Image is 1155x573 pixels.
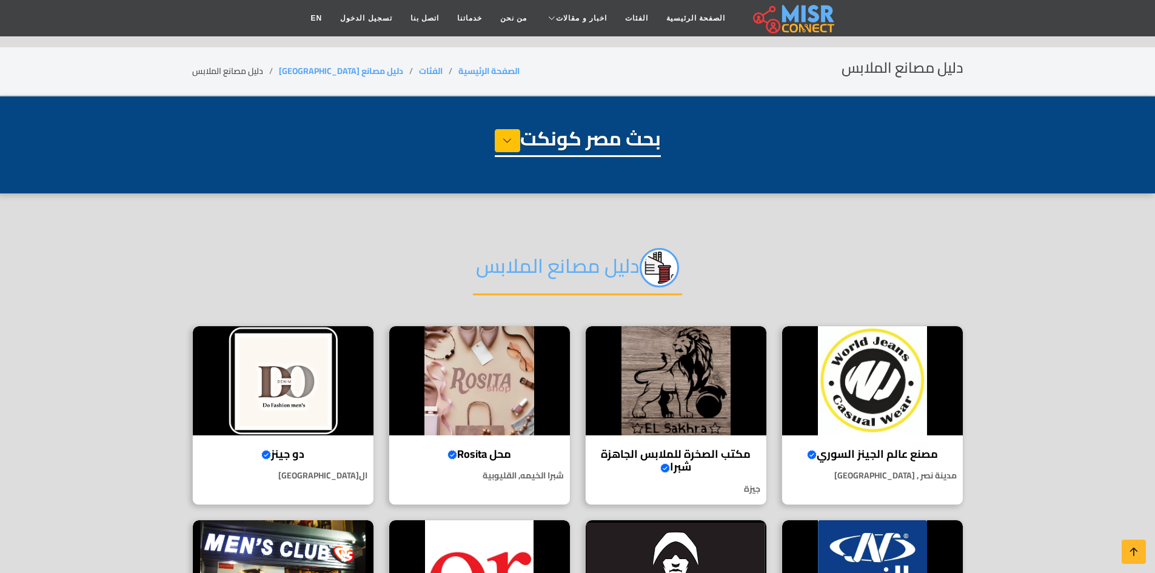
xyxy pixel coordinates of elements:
[381,326,578,505] a: محل Rosita محل Rosita شبرا الخيمه, القليوبية
[302,7,332,30] a: EN
[419,63,443,79] a: الفئات
[495,127,661,157] h1: بحث مصر كونكت
[578,326,774,505] a: مكتب الصخرة للملابس الجاهزة شبرا مكتب الصخرة للملابس الجاهزة شبرا جيزة
[261,450,271,460] svg: Verified account
[331,7,401,30] a: تسجيل الدخول
[807,450,817,460] svg: Verified account
[398,447,561,461] h4: محل Rosita
[389,326,570,435] img: محل Rosita
[448,7,491,30] a: خدماتنا
[791,447,954,461] h4: مصنع عالم الجينز السوري
[458,63,520,79] a: الصفحة الرئيسية
[556,13,607,24] span: اخبار و مقالات
[193,469,373,482] p: ال[GEOGRAPHIC_DATA]
[401,7,448,30] a: اتصل بنا
[202,447,364,461] h4: دو جينز
[447,450,457,460] svg: Verified account
[193,326,373,435] img: دو جينز
[185,326,381,505] a: دو جينز دو جينز ال[GEOGRAPHIC_DATA]
[616,7,657,30] a: الفئات
[586,483,766,495] p: جيزة
[192,65,279,78] li: دليل مصانع الملابس
[753,3,834,33] img: main.misr_connect
[536,7,616,30] a: اخبار و مقالات
[774,326,971,505] a: مصنع عالم الجينز السوري مصنع عالم الجينز السوري مدينة نصر , [GEOGRAPHIC_DATA]
[389,469,570,482] p: شبرا الخيمه, القليوبية
[640,248,679,287] img: jc8qEEzyi89FPzAOrPPq.png
[279,63,403,79] a: دليل مصانع [GEOGRAPHIC_DATA]
[595,447,757,474] h4: مكتب الصخرة للملابس الجاهزة شبرا
[842,59,963,77] h2: دليل مصانع الملابس
[782,326,963,435] img: مصنع عالم الجينز السوري
[586,326,766,435] img: مكتب الصخرة للملابس الجاهزة شبرا
[782,469,963,482] p: مدينة نصر , [GEOGRAPHIC_DATA]
[491,7,536,30] a: من نحن
[660,463,670,473] svg: Verified account
[473,248,682,295] h2: دليل مصانع الملابس
[657,7,734,30] a: الصفحة الرئيسية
